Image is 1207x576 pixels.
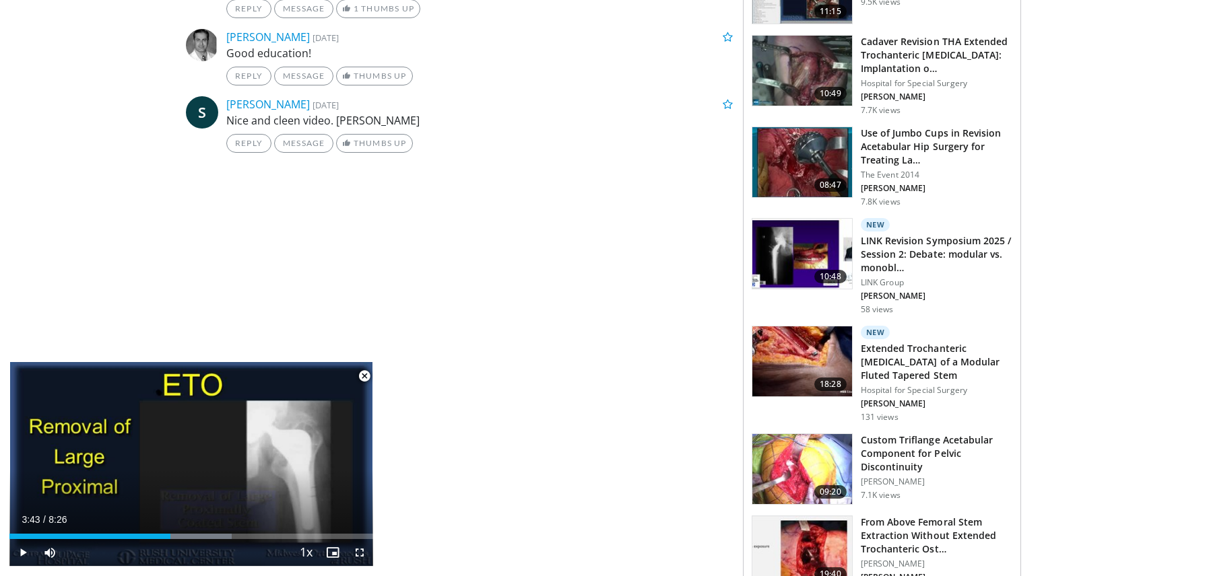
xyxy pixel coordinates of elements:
span: 3:43 [22,514,40,525]
p: 7.7K views [861,105,901,116]
span: / [43,514,46,525]
a: 08:47 Use of Jumbo Cups in Revision Acetabular Hip Surgery for Treating La… The Event 2014 [PERSO... [752,127,1012,207]
p: 58 views [861,304,894,315]
p: 7.1K views [861,490,901,501]
a: [PERSON_NAME] [226,30,310,44]
span: 08:47 [814,178,847,192]
span: 8:26 [48,514,67,525]
span: 10:49 [814,87,847,100]
a: Message [274,134,333,153]
video-js: Video Player [9,362,373,567]
img: 34bbd5dc-a350-4368-ab0b-290a10c690be.150x105_q85_crop-smart_upscale.jpg [752,127,852,197]
span: 1 [354,3,359,13]
p: [PERSON_NAME] [861,398,1012,409]
p: LINK Group [861,277,1012,288]
a: Thumbs Up [336,67,412,85]
h3: Cadaver Revision THA Extended Trochanteric [MEDICAL_DATA]: Implantation o… [861,35,1012,75]
p: [PERSON_NAME] [861,92,1012,102]
h3: LINK Revision Symposium 2025 / Session 2: Debate: modular vs. monobl… [861,234,1012,275]
p: [PERSON_NAME] [861,559,1012,569]
p: New [861,326,890,339]
small: [DATE] [313,32,339,44]
small: [DATE] [313,99,339,111]
span: 11:15 [814,5,847,18]
img: 13664fb8-4114-4b8e-9479-4e092e59d291.150x105_q85_crop-smart_upscale.jpg [752,36,852,106]
a: Thumbs Up [336,134,412,153]
a: S [186,96,218,129]
span: 09:20 [814,485,847,499]
button: Playback Rate [292,539,319,566]
button: Play [9,539,36,566]
p: The Event 2014 [861,170,1012,180]
p: Hospital for Special Surgery [861,385,1012,396]
p: [PERSON_NAME] [861,476,1012,487]
h3: Extended Trochanteric [MEDICAL_DATA] of a Modular Fluted Tapered Stem [861,342,1012,382]
p: 131 views [861,412,899,423]
h3: Use of Jumbo Cups in Revision Acetabular Hip Surgery for Treating La… [861,127,1012,167]
a: 10:49 Cadaver Revision THA Extended Trochanteric [MEDICAL_DATA]: Implantation o… Hospital for Spe... [752,35,1012,116]
img: e7155830-0e5b-4b7b-8db7-6cf9ce952e6e.150x105_q85_crop-smart_upscale.jpg [752,219,852,289]
h3: From Above Femoral Stem Extraction Without Extended Trochanteric Ost… [861,515,1012,556]
a: Reply [226,134,271,153]
a: Reply [226,67,271,85]
img: Avatar [186,29,218,61]
p: Good education! [226,45,733,61]
p: New [861,218,890,231]
a: 18:28 New Extended Trochanteric [MEDICAL_DATA] of a Modular Fluted Tapered Stem Hospital for Spec... [752,326,1012,423]
img: b024eaff-6422-43a7-9483-31936108d3f4.150x105_q85_crop-smart_upscale.jpg [752,434,852,504]
p: 7.8K views [861,196,901,207]
p: Nice and cleen video. [PERSON_NAME] [226,112,733,129]
a: 10:48 New LINK Revision Symposium 2025 / Session 2: Debate: modular vs. monobl… LINK Group [PERSO... [752,218,1012,315]
button: Fullscreen [346,539,373,566]
h3: Custom Triflange Acetabular Component for Pelvic Discontinuity [861,433,1012,474]
a: 09:20 Custom Triflange Acetabular Component for Pelvic Discontinuity [PERSON_NAME] 7.1K views [752,433,1012,505]
button: Enable picture-in-picture mode [319,539,346,566]
span: 18:28 [814,377,847,391]
a: [PERSON_NAME] [226,97,310,112]
img: 9ea35b76-fb44-4d9a-9319-efeab42ec5fb.150x105_q85_crop-smart_upscale.jpg [752,326,852,396]
p: [PERSON_NAME] [861,291,1012,301]
div: Progress Bar [9,534,373,539]
a: Message [274,67,333,85]
p: Hospital for Special Surgery [861,78,1012,89]
p: [PERSON_NAME] [861,183,1012,194]
button: Close [351,362,378,390]
span: 10:48 [814,270,847,283]
button: Mute [36,539,63,566]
